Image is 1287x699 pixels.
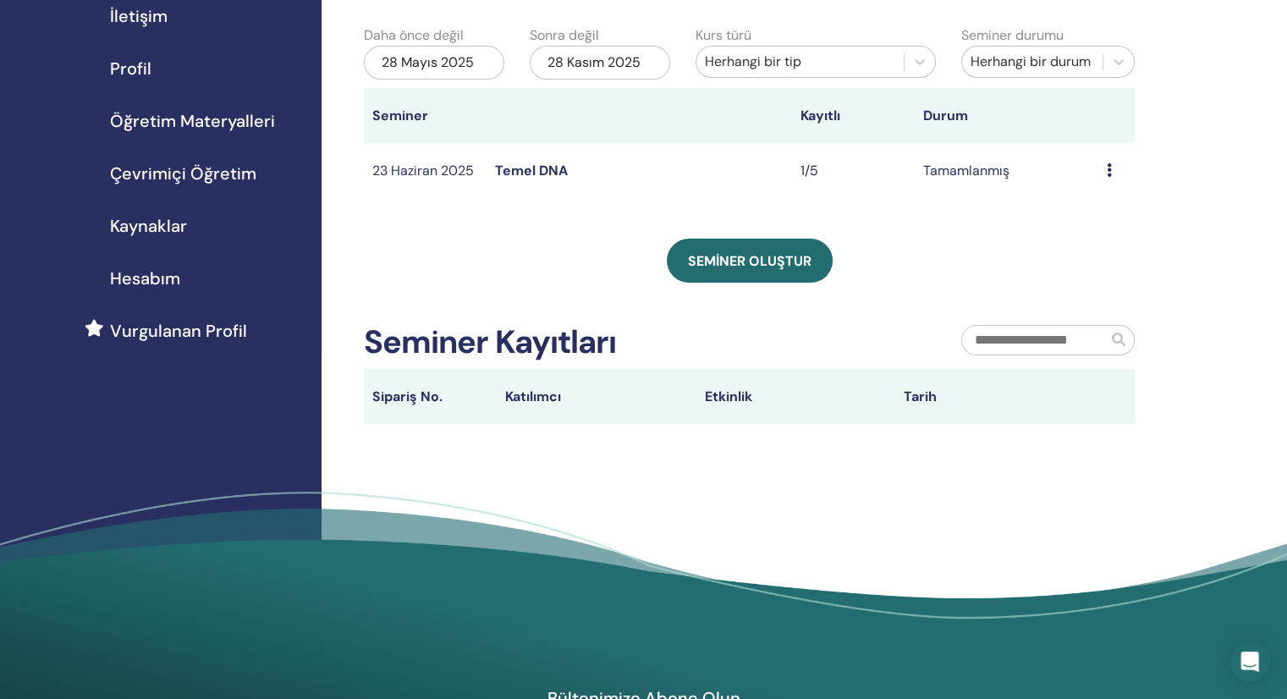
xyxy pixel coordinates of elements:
font: Daha önce değil [364,26,464,44]
font: Seminer oluştur [688,252,811,270]
font: Kaynaklar [110,215,187,237]
font: Kurs türü [696,26,751,44]
font: Profil [110,58,151,80]
font: Seminer [372,107,428,124]
font: Vurgulanan Profil [110,320,247,342]
font: 28 Kasım 2025 [547,53,641,71]
font: Kayıtlı [800,107,840,124]
font: Herhangi bir durum [971,52,1091,70]
a: Temel DNA [495,162,568,179]
font: Hesabım [110,267,180,289]
font: Katılımcı [505,388,561,405]
font: Seminer durumu [961,26,1064,44]
font: 23 Haziran 2025 [372,162,474,179]
font: İletişim [110,5,168,27]
font: Sipariş No. [372,388,443,405]
font: Durum [923,107,968,124]
font: Seminer Kayıtları [364,321,616,363]
font: Sonra değil [530,26,599,44]
font: Tamamlanmış [923,162,1009,179]
a: Seminer oluştur [667,239,833,283]
div: Intercom Messenger'ı açın [1229,641,1270,682]
font: Tarih [904,388,937,405]
font: 28 Mayıs 2025 [382,53,474,71]
font: Herhangi bir tip [705,52,801,70]
font: Çevrimiçi Öğretim [110,162,256,184]
font: Öğretim Materyalleri [110,110,275,132]
font: Etkinlik [705,388,752,405]
font: 1/5 [800,162,818,179]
